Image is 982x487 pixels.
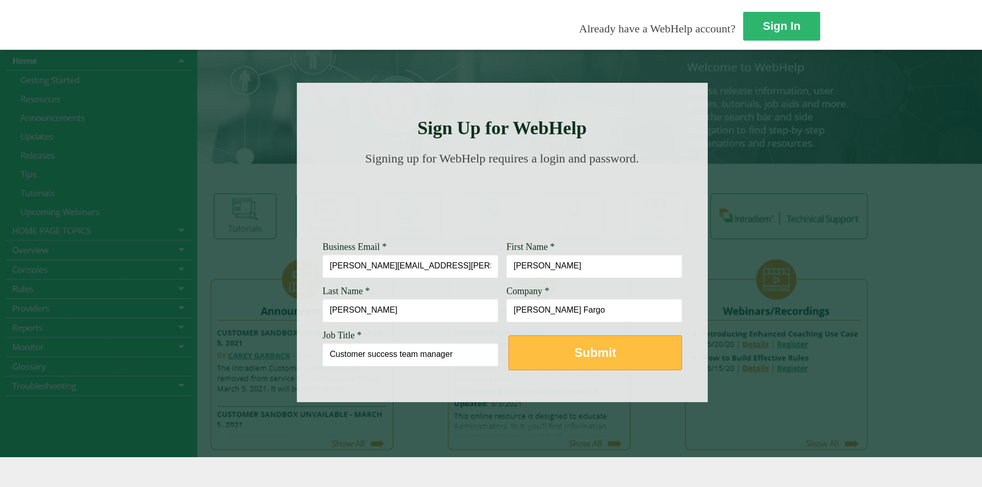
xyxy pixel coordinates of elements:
[574,346,616,359] strong: Submit
[743,12,820,41] a: Sign In
[323,242,387,252] span: Business Email *
[323,330,362,340] span: Job Title *
[365,152,639,165] span: Signing up for WebHelp requires a login and password.
[579,22,735,35] span: Already have a WebHelp account?
[323,286,370,296] span: Last Name *
[329,176,676,227] img: Need Credentials? Sign up below. Have Credentials? Use the sign-in button.
[508,335,682,370] button: Submit
[763,20,800,32] strong: Sign In
[506,286,550,296] span: Company *
[418,118,587,138] strong: Sign Up for WebHelp
[506,242,555,252] span: First Name *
